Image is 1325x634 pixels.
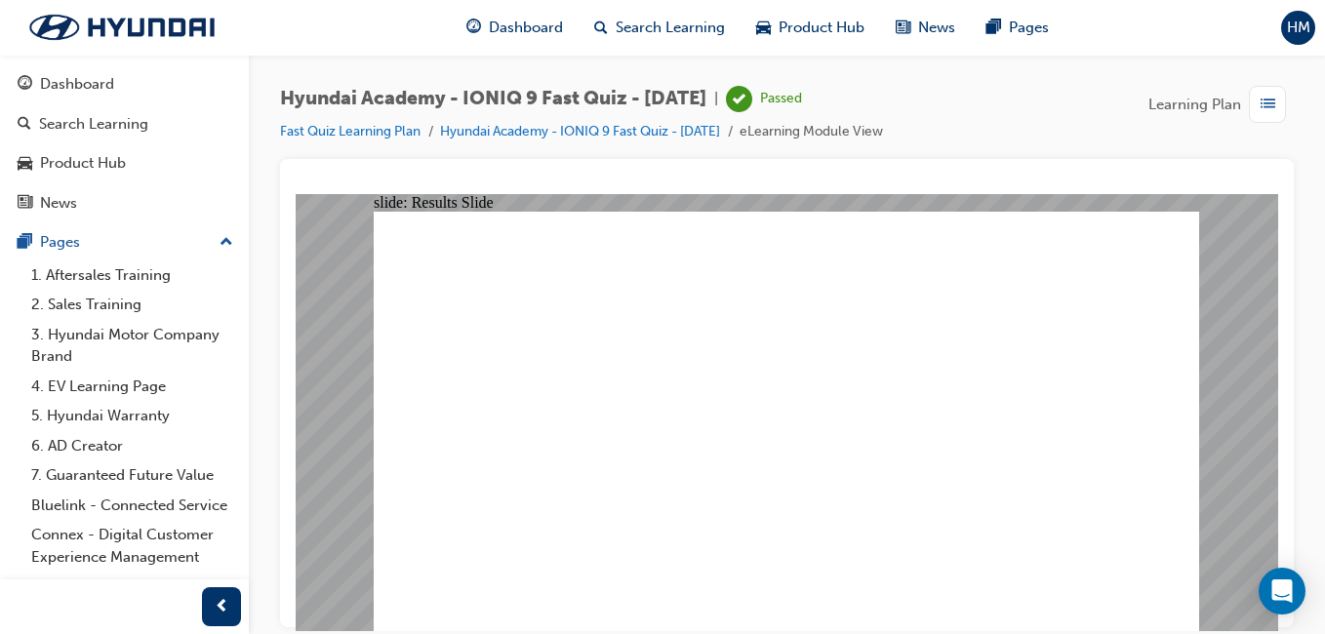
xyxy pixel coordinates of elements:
[1281,11,1315,45] button: HM
[896,16,910,40] span: news-icon
[23,431,241,461] a: 6. AD Creator
[760,90,802,108] div: Passed
[8,185,241,221] a: News
[8,145,241,181] a: Product Hub
[986,16,1001,40] span: pages-icon
[880,8,971,48] a: news-iconNews
[23,401,241,431] a: 5. Hyundai Warranty
[23,460,241,491] a: 7. Guaranteed Future Value
[918,17,955,39] span: News
[280,88,706,110] span: Hyundai Academy - IONIQ 9 Fast Quiz - [DATE]
[1261,93,1275,117] span: list-icon
[23,372,241,402] a: 4. EV Learning Page
[8,62,241,224] button: DashboardSearch LearningProduct HubNews
[440,123,720,139] a: Hyundai Academy - IONIQ 9 Fast Quiz - [DATE]
[756,16,771,40] span: car-icon
[1287,17,1310,39] span: HM
[23,572,241,602] a: HyTRAK FAQ's - User Guide
[23,260,241,291] a: 1. Aftersales Training
[1148,94,1241,116] span: Learning Plan
[8,66,241,102] a: Dashboard
[40,73,114,96] div: Dashboard
[40,231,80,254] div: Pages
[18,76,32,94] span: guage-icon
[1259,568,1305,614] div: Open Intercom Messenger
[740,121,883,143] li: eLearning Module View
[489,17,563,39] span: Dashboard
[18,195,32,213] span: news-icon
[1148,86,1294,123] button: Learning Plan
[18,234,32,252] span: pages-icon
[18,116,31,134] span: search-icon
[23,491,241,521] a: Bluelink - Connected Service
[8,224,241,260] button: Pages
[741,8,880,48] a: car-iconProduct Hub
[594,16,608,40] span: search-icon
[18,155,32,173] span: car-icon
[579,8,741,48] a: search-iconSearch Learning
[23,320,241,372] a: 3. Hyundai Motor Company Brand
[23,520,241,572] a: Connex - Digital Customer Experience Management
[451,8,579,48] a: guage-iconDashboard
[220,230,233,256] span: up-icon
[971,8,1064,48] a: pages-iconPages
[40,192,77,215] div: News
[23,290,241,320] a: 2. Sales Training
[8,106,241,142] a: Search Learning
[779,17,864,39] span: Product Hub
[616,17,725,39] span: Search Learning
[726,86,752,112] span: learningRecordVerb_PASS-icon
[714,88,718,110] span: |
[40,152,126,175] div: Product Hub
[10,7,234,48] img: Trak
[39,113,148,136] div: Search Learning
[215,595,229,619] span: prev-icon
[466,16,481,40] span: guage-icon
[1009,17,1049,39] span: Pages
[280,123,421,139] a: Fast Quiz Learning Plan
